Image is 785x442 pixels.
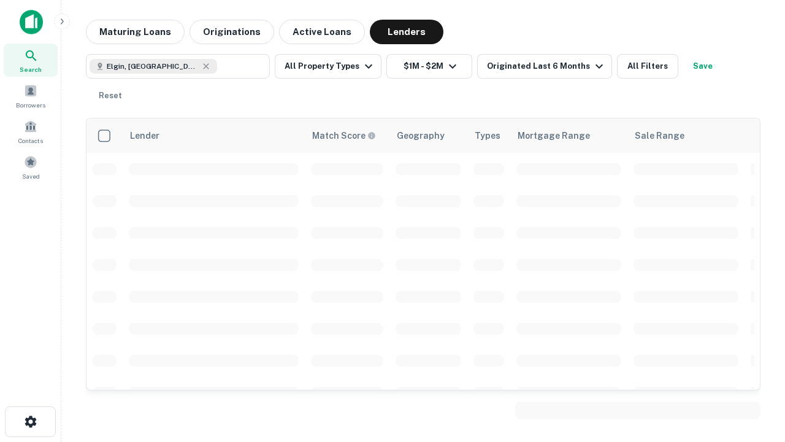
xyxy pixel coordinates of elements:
[20,64,42,74] span: Search
[4,44,58,77] a: Search
[123,118,305,153] th: Lender
[397,128,445,143] div: Geography
[20,10,43,34] img: capitalize-icon.png
[4,79,58,112] a: Borrowers
[487,59,607,74] div: Originated Last 6 Months
[635,128,684,143] div: Sale Range
[190,20,274,44] button: Originations
[389,118,467,153] th: Geography
[477,54,612,79] button: Originated Last 6 Months
[130,128,159,143] div: Lender
[22,171,40,181] span: Saved
[4,150,58,184] a: Saved
[518,128,590,143] div: Mortgage Range
[107,61,199,72] span: Elgin, [GEOGRAPHIC_DATA], [GEOGRAPHIC_DATA]
[724,304,785,363] iframe: Chat Widget
[279,20,365,44] button: Active Loans
[627,118,745,153] th: Sale Range
[91,83,130,108] button: Reset
[510,118,627,153] th: Mortgage Range
[386,54,472,79] button: $1M - $2M
[16,100,45,110] span: Borrowers
[18,136,43,145] span: Contacts
[312,129,376,142] div: Capitalize uses an advanced AI algorithm to match your search with the best lender. The match sco...
[312,129,373,142] h6: Match Score
[617,54,678,79] button: All Filters
[305,118,389,153] th: Capitalize uses an advanced AI algorithm to match your search with the best lender. The match sco...
[475,128,500,143] div: Types
[370,20,443,44] button: Lenders
[275,54,381,79] button: All Property Types
[4,115,58,148] a: Contacts
[86,20,185,44] button: Maturing Loans
[467,118,510,153] th: Types
[683,54,722,79] button: Save your search to get updates of matches that match your search criteria.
